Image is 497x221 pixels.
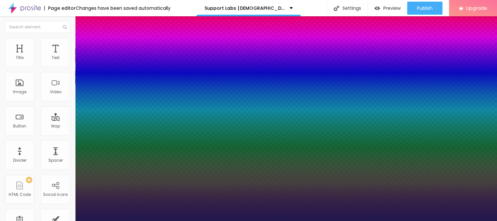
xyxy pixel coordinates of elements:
button: Publish [407,2,442,15]
div: Changes have been saved automatically [76,6,171,10]
div: Page editor [44,6,76,10]
div: Image [13,90,26,94]
span: Upgrade [466,5,487,11]
div: HTML Code [9,192,31,197]
img: Icone [63,25,67,29]
div: Video [50,90,61,94]
button: Preview [368,2,407,15]
img: view-1.svg [374,6,380,11]
div: Map [51,124,60,128]
div: Button [13,124,26,128]
p: Support Labs [DEMOGRAPHIC_DATA] Performance Gummies [205,6,285,10]
span: Publish [417,6,433,11]
div: Title [16,55,24,60]
img: Icone [334,6,339,11]
input: Search element [5,21,70,33]
div: Social Icons [43,192,68,197]
div: Spacer [48,158,63,163]
div: Text [52,55,59,60]
div: Divider [13,158,26,163]
span: Preview [383,6,401,11]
